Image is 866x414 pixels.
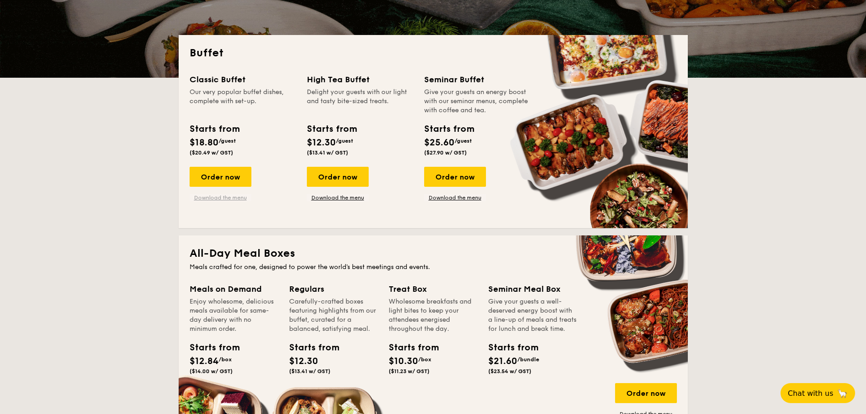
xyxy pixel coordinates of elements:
span: ($11.23 w/ GST) [389,368,430,374]
span: $25.60 [424,137,455,148]
div: Seminar Meal Box [488,283,577,295]
a: Download the menu [307,194,369,201]
span: /guest [455,138,472,144]
button: Chat with us🦙 [781,383,855,403]
span: ($27.90 w/ GST) [424,150,467,156]
div: Carefully-crafted boxes featuring highlights from our buffet, curated for a balanced, satisfying ... [289,297,378,334]
span: $12.30 [289,356,318,367]
h2: Buffet [190,46,677,60]
span: ($14.00 w/ GST) [190,368,233,374]
span: /guest [219,138,236,144]
div: Starts from [289,341,330,354]
div: Starts from [307,122,356,136]
span: /guest [336,138,353,144]
div: Classic Buffet [190,73,296,86]
div: Order now [190,167,251,187]
div: Order now [615,383,677,403]
span: ($13.41 w/ GST) [307,150,348,156]
div: Enjoy wholesome, delicious meals available for same-day delivery with no minimum order. [190,297,278,334]
span: /box [219,356,232,363]
a: Download the menu [424,194,486,201]
span: ($23.54 w/ GST) [488,368,531,374]
span: Chat with us [788,389,833,398]
div: Order now [307,167,369,187]
div: Starts from [424,122,474,136]
div: Regulars [289,283,378,295]
span: $12.84 [190,356,219,367]
div: Starts from [488,341,529,354]
span: /box [418,356,431,363]
div: Meals on Demand [190,283,278,295]
div: Wholesome breakfasts and light bites to keep your attendees energised throughout the day. [389,297,477,334]
span: $18.80 [190,137,219,148]
div: Meals crafted for one, designed to power the world's best meetings and events. [190,263,677,272]
div: Seminar Buffet [424,73,531,86]
span: ($13.41 w/ GST) [289,368,330,374]
div: Starts from [190,122,239,136]
a: Download the menu [190,194,251,201]
div: Give your guests an energy boost with our seminar menus, complete with coffee and tea. [424,88,531,115]
span: $12.30 [307,137,336,148]
span: /bundle [517,356,539,363]
div: Delight your guests with our light and tasty bite-sized treats. [307,88,413,115]
div: Starts from [389,341,430,354]
div: Starts from [190,341,230,354]
div: Our very popular buffet dishes, complete with set-up. [190,88,296,115]
div: Give your guests a well-deserved energy boost with a line-up of meals and treats for lunch and br... [488,297,577,334]
div: Treat Box [389,283,477,295]
span: ($20.49 w/ GST) [190,150,233,156]
div: High Tea Buffet [307,73,413,86]
span: 🦙 [837,388,848,399]
span: $10.30 [389,356,418,367]
div: Order now [424,167,486,187]
span: $21.60 [488,356,517,367]
h2: All-Day Meal Boxes [190,246,677,261]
